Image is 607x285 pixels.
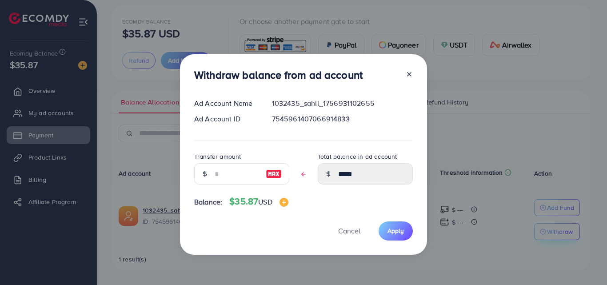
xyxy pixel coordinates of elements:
[265,98,420,108] div: 1032435_sahil_1756931102655
[258,197,272,207] span: USD
[266,169,282,179] img: image
[379,221,413,241] button: Apply
[265,114,420,124] div: 7545961407066914833
[387,226,404,235] span: Apply
[569,245,600,278] iframe: Chat
[229,196,288,207] h4: $35.87
[194,197,222,207] span: Balance:
[187,98,265,108] div: Ad Account Name
[187,114,265,124] div: Ad Account ID
[318,152,397,161] label: Total balance in ad account
[327,221,371,241] button: Cancel
[280,198,288,207] img: image
[338,226,360,236] span: Cancel
[194,152,241,161] label: Transfer amount
[194,68,363,81] h3: Withdraw balance from ad account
